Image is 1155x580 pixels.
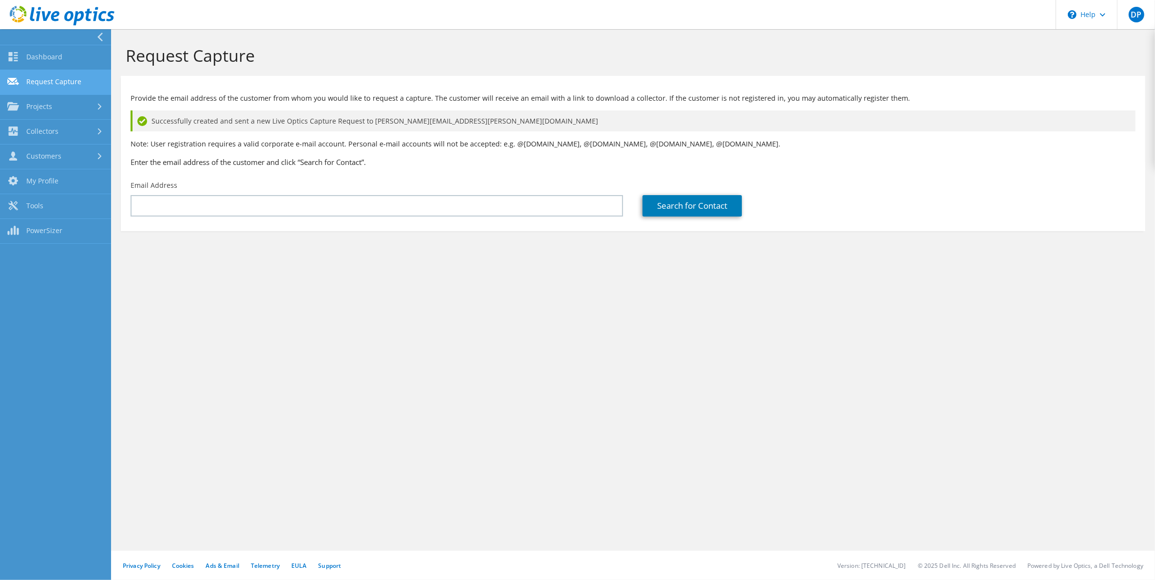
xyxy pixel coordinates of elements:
[251,562,280,570] a: Telemetry
[172,562,194,570] a: Cookies
[643,195,742,217] a: Search for Contact
[131,157,1136,167] h3: Enter the email address of the customer and click “Search for Contact”.
[1027,562,1143,570] li: Powered by Live Optics, a Dell Technology
[131,139,1136,149] p: Note: User registration requires a valid corporate e-mail account. Personal e-mail accounts will ...
[206,562,239,570] a: Ads & Email
[918,562,1016,570] li: © 2025 Dell Inc. All Rights Reserved
[131,181,177,190] label: Email Address
[151,116,598,127] span: Successfully created and sent a new Live Optics Capture Request to [PERSON_NAME][EMAIL_ADDRESS][P...
[126,45,1136,66] h1: Request Capture
[318,562,341,570] a: Support
[1068,10,1077,19] svg: \n
[123,562,160,570] a: Privacy Policy
[291,562,306,570] a: EULA
[837,562,906,570] li: Version: [TECHNICAL_ID]
[131,93,1136,104] p: Provide the email address of the customer from whom you would like to request a capture. The cust...
[1129,7,1144,22] span: DP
